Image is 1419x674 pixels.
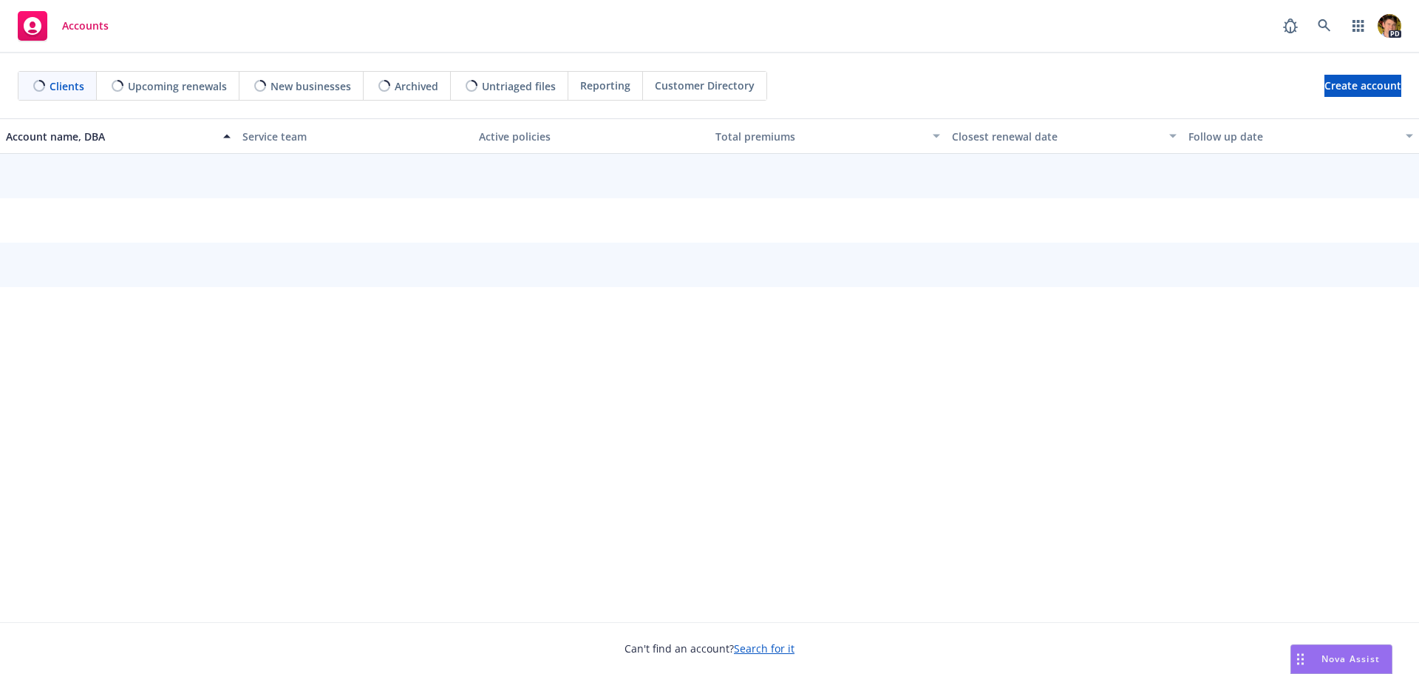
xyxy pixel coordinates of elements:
span: Archived [395,78,438,94]
a: Report a Bug [1276,11,1305,41]
a: Switch app [1344,11,1373,41]
span: Untriaged files [482,78,556,94]
a: Search for it [734,641,794,656]
span: Reporting [580,78,630,93]
button: Follow up date [1182,118,1419,154]
span: Create account [1324,72,1401,100]
span: Can't find an account? [625,641,794,656]
div: Drag to move [1291,645,1310,673]
span: Clients [50,78,84,94]
div: Follow up date [1188,129,1397,144]
div: Active policies [479,129,704,144]
button: Closest renewal date [946,118,1182,154]
div: Closest renewal date [952,129,1160,144]
span: New businesses [270,78,351,94]
button: Active policies [473,118,709,154]
button: Nova Assist [1290,644,1392,674]
span: Nova Assist [1321,653,1380,665]
div: Account name, DBA [6,129,214,144]
div: Total premiums [715,129,924,144]
button: Total premiums [709,118,946,154]
button: Service team [236,118,473,154]
a: Accounts [12,5,115,47]
div: Service team [242,129,467,144]
img: photo [1378,14,1401,38]
span: Accounts [62,20,109,32]
a: Search [1310,11,1339,41]
span: Customer Directory [655,78,755,93]
a: Create account [1324,75,1401,97]
span: Upcoming renewals [128,78,227,94]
